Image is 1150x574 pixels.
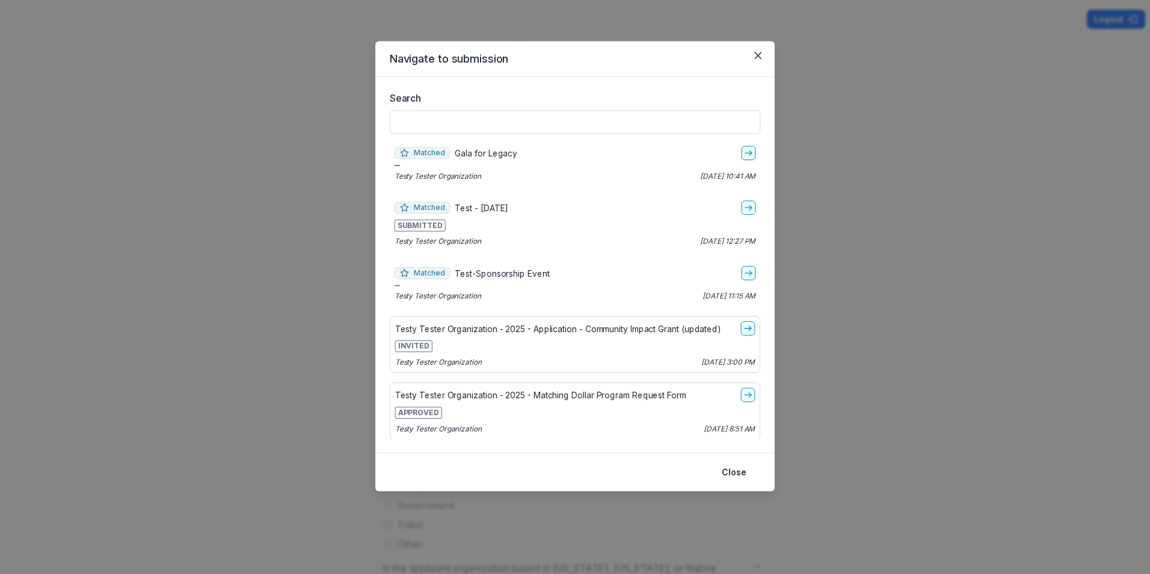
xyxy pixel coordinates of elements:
p: Gala for Legacy [455,147,517,159]
p: [DATE] 12:27 PM [700,236,755,247]
p: [DATE] 3:00 PM [701,357,755,368]
p: Testy Tester Organization [395,171,481,182]
span: Matched [395,202,450,214]
span: Matched [395,267,450,279]
p: Test - [DATE] [455,202,508,214]
a: go-to [742,146,756,160]
p: [DATE] 11:15 AM [703,291,755,301]
p: Test-Sponsorship Event [455,267,549,279]
button: Close [715,463,753,482]
p: Testy Tester Organization [395,357,482,368]
p: [DATE] 8:51 AM [704,424,755,434]
span: INVITED [395,340,432,352]
p: Testy Tester Organization [395,236,481,247]
a: go-to [741,321,755,336]
a: go-to [742,266,756,280]
p: Testy Tester Organization [395,291,481,301]
p: Testy Tester Organization [395,424,482,434]
span: SUBMITTED [395,220,446,232]
span: Matched [395,147,450,159]
button: Close [748,46,767,65]
p: [DATE] 10:41 AM [700,171,755,182]
header: Navigate to submission [375,42,775,77]
p: Testy Tester Organization - 2025 - Application - Community Impact Grant (updated) [395,322,721,335]
a: go-to [742,200,756,215]
p: Testy Tester Organization - 2025 - Matching Dollar Program Request Form [395,389,686,401]
span: APPROVED [395,407,442,419]
a: go-to [741,388,755,403]
label: Search [390,91,754,106]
